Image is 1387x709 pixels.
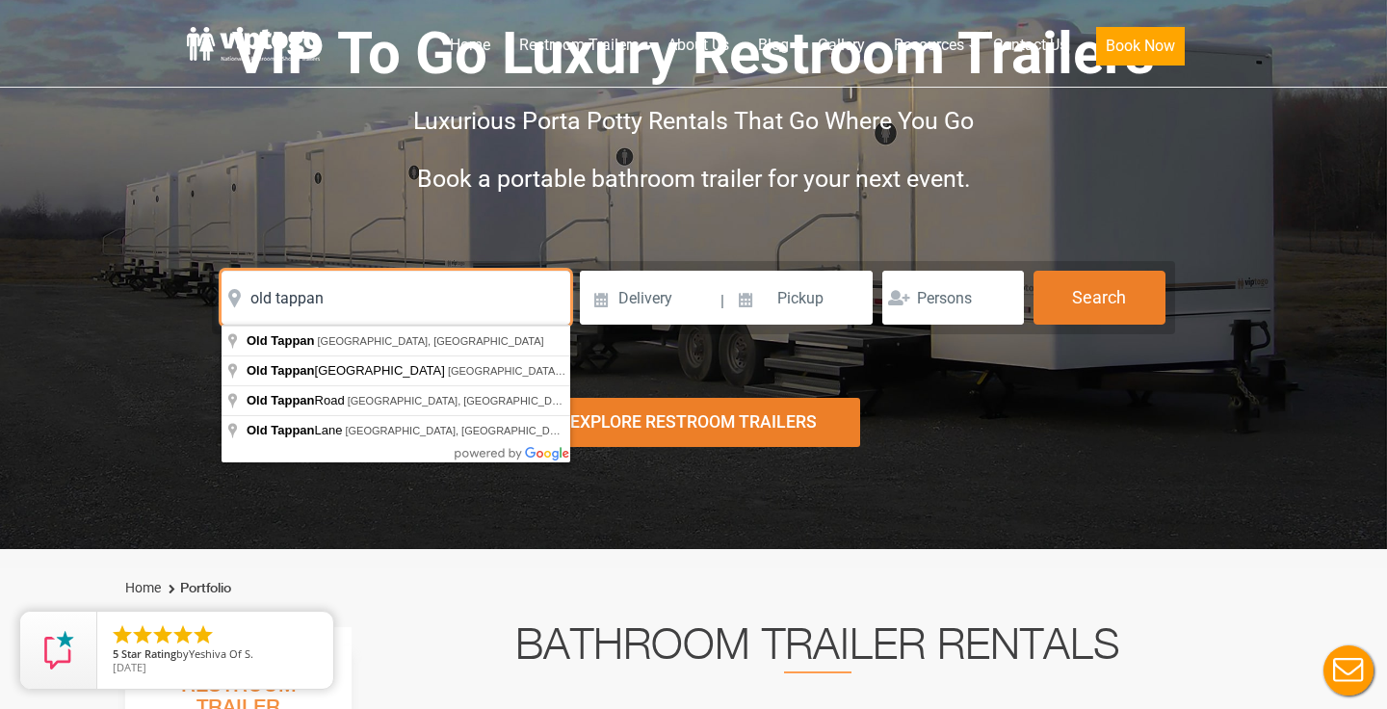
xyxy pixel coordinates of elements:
a: Contact Us [979,24,1082,66]
img: Review Rating [39,631,78,670]
span: Yeshiva Of S. [189,646,253,661]
input: Delivery [580,271,718,325]
span: Old Tappan [247,333,315,348]
a: Blog [744,24,803,66]
input: Where do you need your restroom? [222,271,570,325]
a: Book Now [1082,24,1199,77]
span: Old Tappan [247,393,315,407]
span: [GEOGRAPHIC_DATA] [247,363,448,378]
span: [DATE] [113,660,146,674]
span: Old Tappan [247,423,315,437]
a: About Us [653,24,744,66]
a: Restroom Trailers [505,24,653,66]
li:  [151,623,174,646]
span: [GEOGRAPHIC_DATA], [GEOGRAPHIC_DATA], [GEOGRAPHIC_DATA] [345,425,688,436]
span: 5 [113,646,118,661]
a: Home [125,580,161,595]
h2: Bathroom Trailer Rentals [378,627,1258,673]
input: Pickup [726,271,873,325]
button: Search [1034,271,1165,325]
li: Portfolio [164,577,231,600]
span: Luxurious Porta Potty Rentals That Go Where You Go [413,107,974,135]
li:  [171,623,195,646]
a: Resources [879,24,979,66]
span: Road [247,393,348,407]
span: by [113,648,318,662]
li:  [111,623,134,646]
span: Lane [247,423,345,437]
button: Live Chat [1310,632,1387,709]
input: Persons [882,271,1024,325]
span: [GEOGRAPHIC_DATA], [GEOGRAPHIC_DATA] [318,335,544,347]
div: Explore Restroom Trailers [527,398,860,447]
li:  [131,623,154,646]
span: [GEOGRAPHIC_DATA], [GEOGRAPHIC_DATA], [GEOGRAPHIC_DATA] [348,395,691,407]
a: Home [435,24,505,66]
li:  [192,623,215,646]
span: Book a portable bathroom trailer for your next event. [417,165,971,193]
span: [GEOGRAPHIC_DATA], [GEOGRAPHIC_DATA], [GEOGRAPHIC_DATA] [448,365,791,377]
a: Gallery [803,24,879,66]
button: Book Now [1096,27,1185,66]
span: Star Rating [121,646,176,661]
span: Old Tappan [247,363,315,378]
span: | [720,271,724,332]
